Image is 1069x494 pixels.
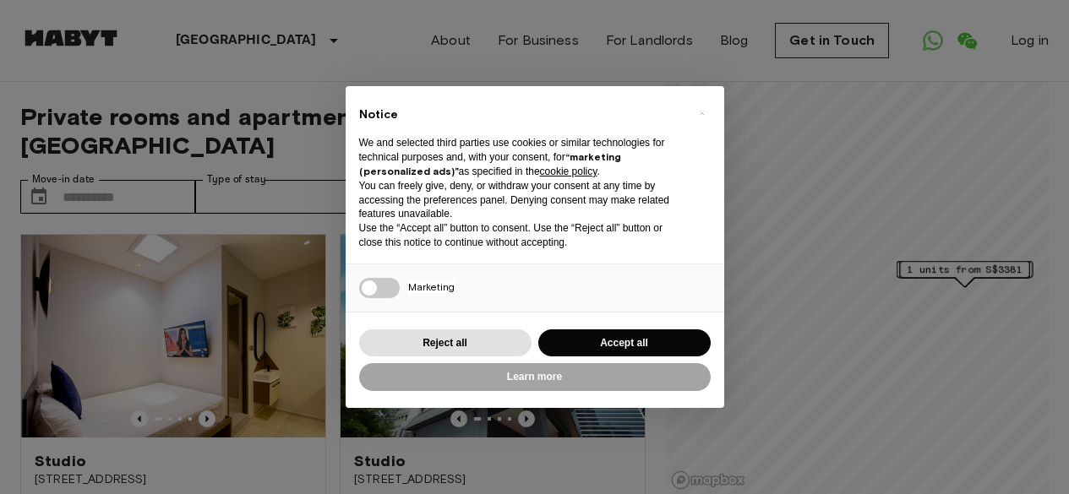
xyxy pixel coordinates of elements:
button: Close this notice [689,100,716,127]
p: We and selected third parties use cookies or similar technologies for technical purposes and, wit... [359,136,684,178]
span: Marketing [408,280,455,293]
span: × [699,103,705,123]
h2: Notice [359,106,684,123]
a: cookie policy [540,166,597,177]
button: Reject all [359,329,532,357]
button: Accept all [538,329,711,357]
strong: “marketing (personalized ads)” [359,150,621,177]
p: Use the “Accept all” button to consent. Use the “Reject all” button or close this notice to conti... [359,221,684,250]
p: You can freely give, deny, or withdraw your consent at any time by accessing the preferences pane... [359,179,684,221]
button: Learn more [359,363,711,391]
